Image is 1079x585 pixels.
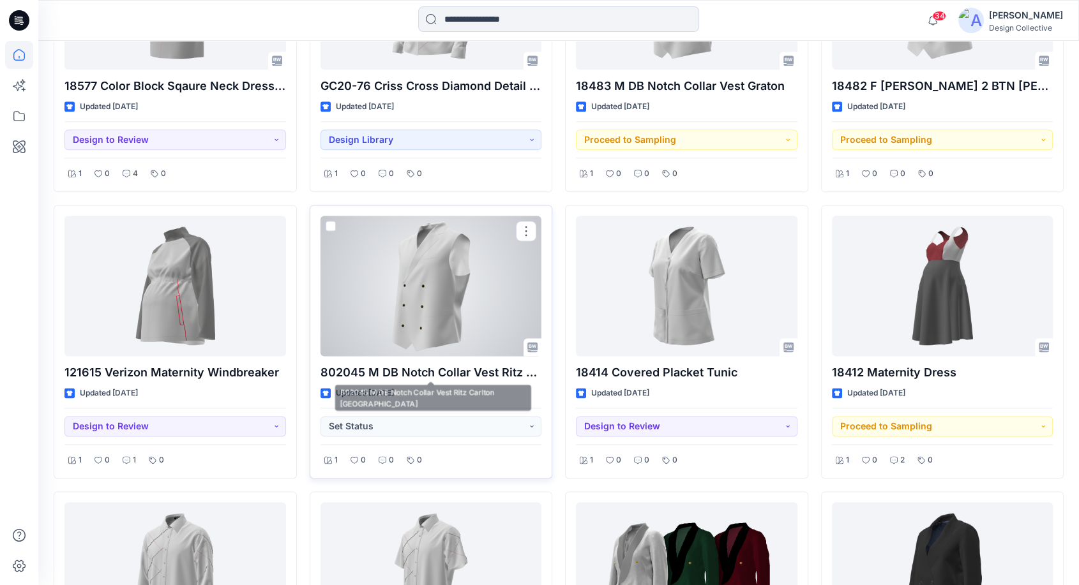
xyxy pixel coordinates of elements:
p: 0 [928,454,933,467]
p: 0 [900,167,905,181]
p: 0 [417,454,422,467]
div: Design Collective [989,23,1063,33]
p: 1 [846,167,849,181]
a: 121615 Verizon Maternity Windbreaker [64,216,286,356]
p: 0 [672,167,677,181]
p: 0 [105,167,110,181]
p: Updated [DATE] [336,100,394,114]
p: 0 [389,167,394,181]
p: 0 [672,454,677,467]
p: 802045 M DB Notch Collar Vest Ritz Carlton [GEOGRAPHIC_DATA] [321,364,542,381]
p: 0 [361,454,366,467]
p: 121615 Verizon Maternity Windbreaker [64,364,286,381]
a: 18412 Maternity Dress [832,216,1053,356]
p: 0 [105,454,110,467]
p: 18482 F [PERSON_NAME] 2 BTN [PERSON_NAME] [832,77,1053,95]
a: 802045 M DB Notch Collar Vest Ritz Carlton Atlanta [321,216,542,356]
a: 18414 Covered Placket Tunic [576,216,797,356]
p: 0 [389,454,394,467]
p: 4 [133,167,138,181]
p: GC20-76 Criss Cross Diamond Detail Modern Blouse LS [321,77,542,95]
p: 18414 Covered Placket Tunic [576,364,797,381]
p: 1 [79,167,82,181]
p: Updated [DATE] [591,387,649,400]
p: 0 [928,167,933,181]
span: 34 [932,11,946,21]
p: 1 [335,454,338,467]
p: 1 [133,454,136,467]
p: 0 [616,167,621,181]
div: [PERSON_NAME] [989,8,1063,23]
p: 0 [161,167,166,181]
p: 0 [616,454,621,467]
p: Updated [DATE] [847,387,905,400]
p: Updated [DATE] [847,100,905,114]
p: 18412 Maternity Dress [832,364,1053,381]
p: 1 [590,454,593,467]
img: avatar [958,8,984,33]
p: 1 [79,454,82,467]
p: 1 [590,167,593,181]
p: 18577 Color Block Sqaure Neck Dress 18W G2E [64,77,286,95]
p: Updated [DATE] [80,100,138,114]
p: 18483 M DB Notch Collar Vest Graton [576,77,797,95]
p: Updated [DATE] [336,387,394,400]
p: Updated [DATE] [80,387,138,400]
p: 1 [335,167,338,181]
p: 1 [846,454,849,467]
p: 2 [900,454,905,467]
p: 0 [417,167,422,181]
p: 0 [644,167,649,181]
p: Updated [DATE] [591,100,649,114]
p: 0 [159,454,164,467]
p: 0 [872,454,877,467]
p: 0 [361,167,366,181]
p: 0 [872,167,877,181]
p: 0 [644,454,649,467]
